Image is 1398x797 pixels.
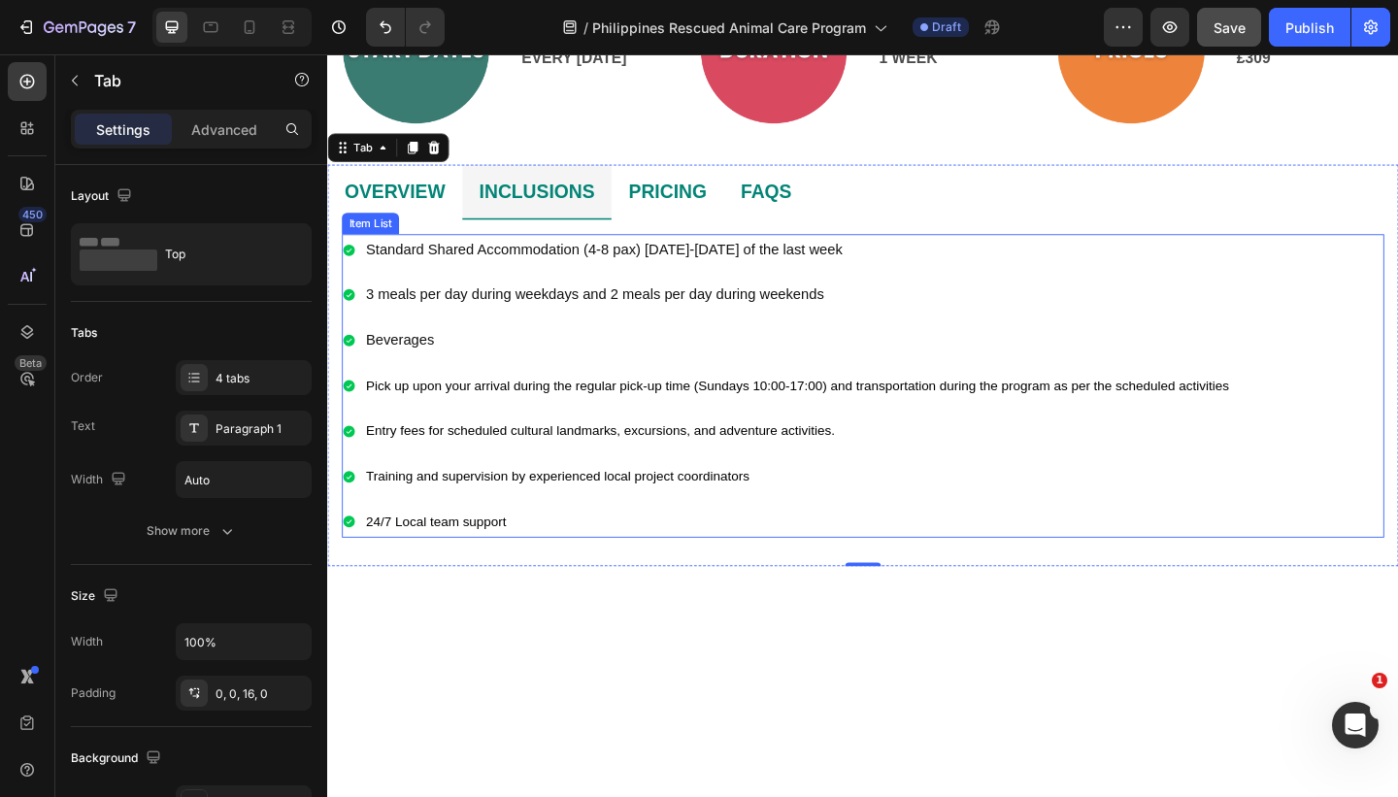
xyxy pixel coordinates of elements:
div: Text [71,417,95,435]
p: 3 meals per day during weekdays and 2 meals per day during weekends [42,249,981,277]
iframe: Design area [327,54,1398,797]
button: Save [1197,8,1261,47]
span: Save [1214,19,1246,36]
p: Tab [94,69,259,92]
span: Training and supervision by experienced local project coordinators [42,451,459,467]
div: Layout [71,183,136,210]
div: Rich Text Editor. Editing area: main [39,443,983,477]
input: Auto [177,462,311,497]
div: Rich Text Editor. Editing area: main [39,295,983,329]
span: Draft [932,18,961,36]
div: Top [165,232,283,277]
p: PRICING [327,131,413,168]
div: Size [71,583,122,610]
iframe: Intercom live chat [1332,702,1379,748]
div: Background [71,746,165,772]
div: Rich Text Editor. Editing area: main [39,246,983,280]
button: Show more [71,514,312,548]
div: Item List [19,176,74,193]
span: / [583,17,588,38]
div: 450 [18,207,47,222]
div: Width [71,467,130,493]
div: Rich Text Editor. Editing area: main [39,393,983,427]
div: Tabs [71,324,97,342]
div: 0, 0, 16, 0 [216,685,307,703]
p: 7 [127,16,136,39]
span: Philippines Rescued Animal Care Program [592,17,866,38]
p: Beverages [42,298,981,326]
div: Rich Text Editor. Editing area: main [39,345,983,379]
span: Pick up upon your arrival during the regular pick-up time (Sundays 10:00-17:00) and transportatio... [42,353,981,369]
div: Show more [147,521,237,541]
div: Order [71,369,103,386]
button: Publish [1269,8,1350,47]
span: Entry fees for scheduled cultural landmarks, excursions, and adventure activities. [42,402,551,417]
p: Advanced [191,119,257,140]
div: Paragraph 1 [216,420,307,438]
div: Tab [24,93,52,111]
button: 7 [8,8,145,47]
div: Rich Text Editor. Editing area: main [39,492,983,526]
p: OVERVIEW [18,131,128,168]
div: Publish [1285,17,1334,38]
p: FAQS [449,131,505,168]
input: Auto [177,624,311,659]
p: Settings [96,119,150,140]
div: Rich Text Editor. Editing area: main [39,196,983,230]
div: Undo/Redo [366,8,445,47]
span: 1 [1372,673,1387,688]
p: INCLUSIONS [165,131,291,168]
span: 24/7 Local team support [42,501,194,516]
div: Beta [15,355,47,371]
div: Width [71,633,103,650]
p: Standard Shared Accommodation (4-8 pax) [DATE]-[DATE] of the last week [42,199,981,227]
div: 4 tabs [216,370,307,387]
div: Padding [71,684,116,702]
